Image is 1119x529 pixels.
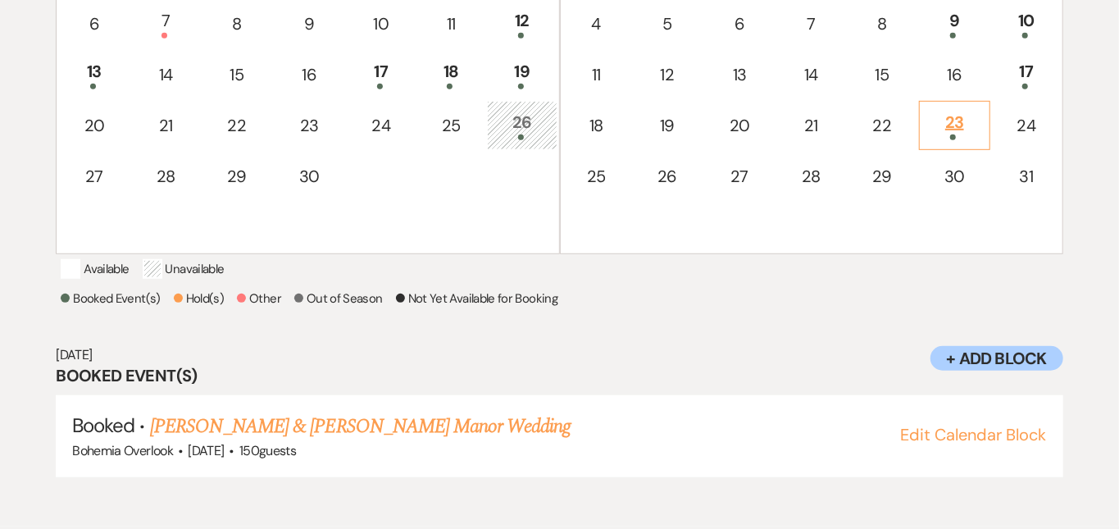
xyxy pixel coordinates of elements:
[641,62,693,87] div: 12
[786,62,837,87] div: 14
[283,62,336,87] div: 16
[141,8,192,39] div: 7
[188,442,224,459] span: [DATE]
[641,164,693,189] div: 26
[856,11,907,36] div: 8
[72,413,134,438] span: Booked
[211,62,262,87] div: 15
[713,164,766,189] div: 27
[1001,59,1052,89] div: 17
[396,289,557,308] p: Not Yet Available for Booking
[67,59,121,89] div: 13
[713,113,766,138] div: 20
[61,259,129,279] p: Available
[786,113,837,138] div: 21
[356,59,407,89] div: 17
[67,113,121,138] div: 20
[56,364,1063,387] h3: Booked Event(s)
[237,289,281,308] p: Other
[141,113,192,138] div: 21
[786,11,837,36] div: 7
[641,113,693,138] div: 19
[856,62,907,87] div: 15
[56,346,1063,364] h6: [DATE]
[141,164,192,189] div: 28
[239,442,296,459] span: 150 guests
[571,62,622,87] div: 11
[856,113,907,138] div: 22
[928,8,981,39] div: 9
[356,11,407,36] div: 10
[143,259,225,279] p: Unavailable
[928,164,981,189] div: 30
[356,113,407,138] div: 24
[641,11,693,36] div: 5
[72,442,173,459] span: Bohemia Overlook
[928,110,981,140] div: 23
[61,289,160,308] p: Booked Event(s)
[425,113,476,138] div: 25
[496,8,548,39] div: 12
[294,289,383,308] p: Out of Season
[496,110,548,140] div: 26
[67,164,121,189] div: 27
[901,426,1047,443] button: Edit Calendar Block
[856,164,907,189] div: 29
[283,11,336,36] div: 9
[713,11,766,36] div: 6
[786,164,837,189] div: 28
[150,412,571,441] a: [PERSON_NAME] & [PERSON_NAME] Manor Wedding
[1001,164,1052,189] div: 31
[283,113,336,138] div: 23
[930,346,1063,371] button: + Add Block
[1001,8,1052,39] div: 10
[928,62,981,87] div: 16
[571,113,622,138] div: 18
[496,59,548,89] div: 19
[141,62,192,87] div: 14
[211,113,262,138] div: 22
[67,11,121,36] div: 6
[425,11,476,36] div: 11
[211,164,262,189] div: 29
[211,11,262,36] div: 8
[425,59,476,89] div: 18
[1001,113,1052,138] div: 24
[571,164,622,189] div: 25
[283,164,336,189] div: 30
[174,289,225,308] p: Hold(s)
[571,11,622,36] div: 4
[713,62,766,87] div: 13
